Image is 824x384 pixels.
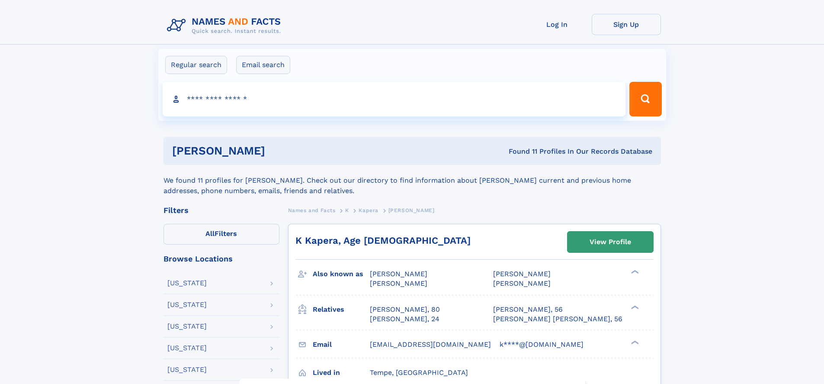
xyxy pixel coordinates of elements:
[313,337,370,352] h3: Email
[172,145,387,156] h1: [PERSON_NAME]
[167,345,207,352] div: [US_STATE]
[493,279,551,287] span: [PERSON_NAME]
[592,14,661,35] a: Sign Up
[164,165,661,196] div: We found 11 profiles for [PERSON_NAME]. Check out our directory to find information about [PERSON...
[167,366,207,373] div: [US_STATE]
[493,270,551,278] span: [PERSON_NAME]
[359,205,378,216] a: Kapera
[493,305,563,314] a: [PERSON_NAME], 56
[370,368,468,377] span: Tempe, [GEOGRAPHIC_DATA]
[163,82,626,116] input: search input
[167,323,207,330] div: [US_STATE]
[388,207,435,213] span: [PERSON_NAME]
[167,301,207,308] div: [US_STATE]
[295,235,471,246] a: K Kapera, Age [DEMOGRAPHIC_DATA]
[359,207,378,213] span: Kapera
[493,314,622,324] a: [PERSON_NAME] [PERSON_NAME], 56
[629,304,639,310] div: ❯
[370,314,439,324] a: [PERSON_NAME], 24
[205,229,215,238] span: All
[313,302,370,317] h3: Relatives
[313,365,370,380] h3: Lived in
[164,14,288,37] img: Logo Names and Facts
[370,270,427,278] span: [PERSON_NAME]
[629,269,639,275] div: ❯
[590,232,631,252] div: View Profile
[345,207,349,213] span: K
[164,255,279,263] div: Browse Locations
[370,305,440,314] a: [PERSON_NAME], 80
[167,280,207,287] div: [US_STATE]
[629,82,661,116] button: Search Button
[236,56,290,74] label: Email search
[164,207,279,214] div: Filters
[629,339,639,345] div: ❯
[164,224,279,245] label: Filters
[370,340,491,349] span: [EMAIL_ADDRESS][DOMAIN_NAME]
[370,279,427,287] span: [PERSON_NAME]
[345,205,349,216] a: K
[313,267,370,281] h3: Also known as
[288,205,336,216] a: Names and Facts
[387,147,652,156] div: Found 11 Profiles In Our Records Database
[523,14,592,35] a: Log In
[568,232,653,252] a: View Profile
[165,56,227,74] label: Regular search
